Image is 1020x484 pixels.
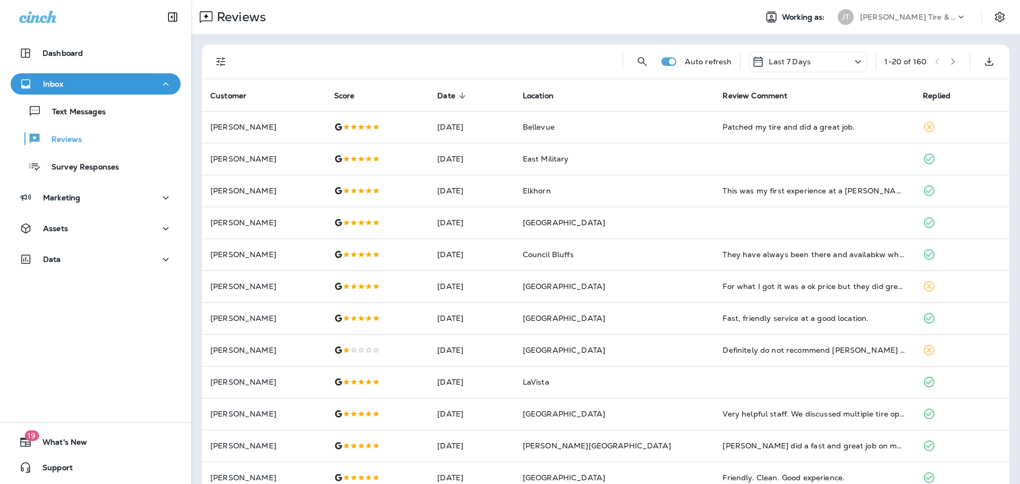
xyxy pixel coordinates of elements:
p: Marketing [43,193,80,202]
button: Settings [990,7,1009,27]
td: [DATE] [429,270,514,302]
button: Inbox [11,73,181,95]
span: Customer [210,91,260,100]
td: [DATE] [429,302,514,334]
span: [GEOGRAPHIC_DATA] [523,218,605,227]
div: JT [838,9,854,25]
span: Working as: [782,13,827,22]
span: Review Comment [722,91,787,100]
button: Dashboard [11,43,181,64]
span: Review Comment [722,91,801,100]
p: [PERSON_NAME] [210,218,317,227]
span: Score [334,91,369,100]
span: What's New [32,438,87,451]
p: Data [43,255,61,264]
div: Friendly. Clean. Good experience. [722,472,906,483]
p: [PERSON_NAME] [210,378,317,386]
p: [PERSON_NAME] [210,314,317,322]
div: For what I got it was a ok price but they did great job and very friendly and good quality job I ... [722,281,906,292]
td: [DATE] [429,366,514,398]
div: Fast, friendly service at a good location. [722,313,906,324]
span: East Military [523,154,569,164]
td: [DATE] [429,111,514,143]
p: [PERSON_NAME] [210,410,317,418]
td: [DATE] [429,334,514,366]
button: Collapse Sidebar [158,6,188,28]
span: Council Bluffs [523,250,574,259]
p: [PERSON_NAME] [210,441,317,450]
div: Bradley did a fast and great job on my oil change today [722,440,906,451]
button: Assets [11,218,181,239]
span: Customer [210,91,246,100]
span: Support [32,463,73,476]
td: [DATE] [429,175,514,207]
td: [DATE] [429,239,514,270]
td: [DATE] [429,207,514,239]
p: Inbox [43,80,63,88]
span: [PERSON_NAME][GEOGRAPHIC_DATA] [523,441,671,451]
button: Marketing [11,187,181,208]
span: [GEOGRAPHIC_DATA] [523,345,605,355]
button: Text Messages [11,100,181,122]
button: Filters [210,51,232,72]
div: Very helpful staff. We discussed multiple tire options before settling on the one I bought. No pr... [722,409,906,419]
button: Reviews [11,128,181,150]
p: Assets [43,224,68,233]
div: Patched my tire and did a great job. [722,122,906,132]
button: Survey Responses [11,155,181,177]
div: 1 - 20 of 160 [885,57,926,66]
button: Data [11,249,181,270]
button: Export as CSV [979,51,1000,72]
p: Last 7 Days [769,57,811,66]
div: They have always been there and availabkw when we need them. I truely appreciate getting me in th... [722,249,906,260]
span: Date [437,91,469,100]
span: [GEOGRAPHIC_DATA] [523,409,605,419]
span: Location [523,91,554,100]
p: [PERSON_NAME] [210,123,317,131]
p: Survey Responses [41,163,119,173]
p: [PERSON_NAME] Tire & Auto [860,13,956,21]
td: [DATE] [429,398,514,430]
span: Score [334,91,355,100]
p: Reviews [41,135,82,145]
p: [PERSON_NAME] [210,282,317,291]
td: [DATE] [429,143,514,175]
button: Support [11,457,181,478]
p: [PERSON_NAME] [210,250,317,259]
span: Elkhorn [523,186,551,196]
button: 19What's New [11,431,181,453]
p: [PERSON_NAME] [210,186,317,195]
span: Bellevue [523,122,555,132]
span: [GEOGRAPHIC_DATA] [523,282,605,291]
span: Date [437,91,455,100]
p: Reviews [212,9,266,25]
span: Replied [923,91,964,100]
span: [GEOGRAPHIC_DATA] [523,313,605,323]
span: Replied [923,91,950,100]
button: Search Reviews [632,51,653,72]
span: Location [523,91,567,100]
p: Text Messages [41,107,106,117]
span: [GEOGRAPHIC_DATA] [523,473,605,482]
span: 19 [24,430,39,441]
div: Definitely do not recommend Jensen Auto. They tried to rob me by claiming my car had no oil, even... [722,345,906,355]
span: LaVista [523,377,549,387]
p: [PERSON_NAME] [210,155,317,163]
p: [PERSON_NAME] [210,346,317,354]
p: Auto refresh [685,57,732,66]
p: [PERSON_NAME] [210,473,317,482]
div: This was my first experience at a Jensen Tire & Auto and it was fantastic. Both of the men at the... [722,185,906,196]
td: [DATE] [429,430,514,462]
p: Dashboard [42,49,83,57]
